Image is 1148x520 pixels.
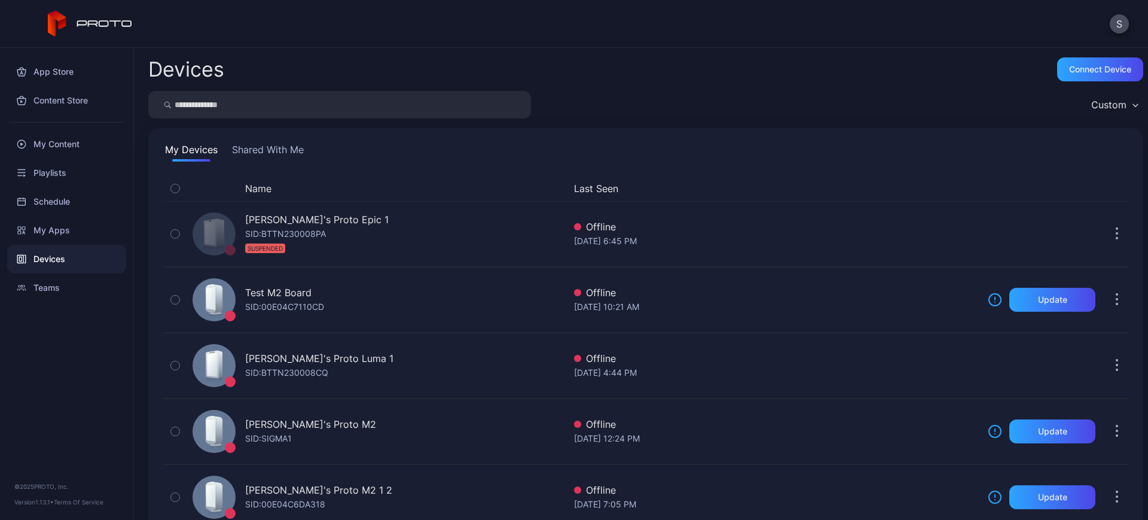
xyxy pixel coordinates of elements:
[1091,99,1126,111] div: Custom
[54,498,103,506] a: Terms Of Service
[1038,295,1067,305] div: Update
[1038,492,1067,502] div: Update
[574,431,978,446] div: [DATE] 12:24 PM
[245,351,393,366] div: [PERSON_NAME]'s Proto Luma 1
[574,483,978,497] div: Offline
[7,216,126,245] a: My Apps
[574,351,978,366] div: Offline
[1105,181,1129,196] div: Options
[7,159,126,187] a: Playlists
[245,483,392,497] div: [PERSON_NAME]'s Proto M2 1 2
[7,130,126,159] a: My Content
[1085,91,1143,118] button: Custom
[983,181,1091,196] div: Update Device
[1110,14,1129,34] button: S
[245,431,292,446] div: SID: SIGMA1
[1009,288,1095,312] button: Update
[245,181,271,196] button: Name
[245,300,324,314] div: SID: 00E04C7110CD
[574,285,978,300] div: Offline
[7,187,126,216] a: Schedule
[1038,427,1067,436] div: Update
[230,142,306,162] button: Shared With Me
[245,417,376,431] div: [PERSON_NAME]'s Proto M2
[14,498,54,506] span: Version 1.13.1 •
[245,497,325,512] div: SID: 00E04C6DA318
[163,142,220,162] button: My Devices
[1069,65,1131,74] div: Connect device
[1057,57,1143,81] button: Connect device
[574,234,978,248] div: [DATE] 6:45 PM
[574,417,978,431] div: Offline
[7,245,126,273] a: Devices
[1009,419,1095,443] button: Update
[574,220,978,234] div: Offline
[1009,485,1095,509] button: Update
[245,244,285,253] div: SUSPENDED
[574,181,973,196] button: Last Seen
[7,86,126,115] a: Content Store
[245,285,312,300] div: Test M2 Board
[245,212,389,227] div: [PERSON_NAME]'s Proto Epic 1
[574,497,978,512] div: [DATE] 7:05 PM
[7,57,126,86] a: App Store
[14,482,119,491] div: © 2025 PROTO, Inc.
[7,273,126,302] a: Teams
[148,59,224,80] h2: Devices
[245,227,326,256] div: SID: BTTN230008PA
[245,366,328,380] div: SID: BTTN230008CQ
[574,300,978,314] div: [DATE] 10:21 AM
[574,366,978,380] div: [DATE] 4:44 PM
